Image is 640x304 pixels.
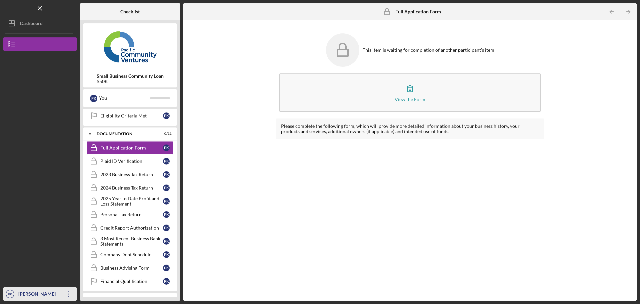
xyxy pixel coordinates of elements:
[100,225,163,231] div: Credit Report Authorization
[17,287,60,302] div: [PERSON_NAME]
[87,109,173,122] a: Eligibility Criteria MetPK
[100,145,163,150] div: Full Application Form
[3,287,77,301] button: PK[PERSON_NAME]
[100,196,163,207] div: 2025 Year to Date Profit and Loss Statement
[87,248,173,261] a: Company Debt SchedulePK
[97,79,164,84] div: $50K
[97,132,155,136] div: Documentation
[100,212,163,217] div: Personal Tax Return
[279,73,541,112] button: View the Form
[97,73,164,79] b: Small Business Community Loan
[8,292,12,296] text: PK
[87,208,173,221] a: Personal Tax ReturnPK
[100,236,163,247] div: 3 Most Recent Business Bank Statements
[363,47,494,53] div: This item is waiting for completion of another participant's item
[163,211,170,218] div: P K
[395,9,441,14] b: Full Application Form
[163,185,170,191] div: P K
[100,279,163,284] div: Financial Qualification
[87,261,173,275] a: Business Advising FormPK
[163,251,170,258] div: P K
[87,155,173,168] a: Plaid ID VerificationPK
[395,97,425,102] div: View the Form
[87,221,173,235] a: Credit Report AuthorizationPK
[90,95,97,102] div: P K
[163,112,170,119] div: P K
[281,123,539,134] div: Please complete the following form, which will provide more detailed information about your busin...
[87,235,173,248] a: 3 Most Recent Business Bank StatementsPK
[120,9,140,14] b: Checklist
[163,225,170,231] div: P K
[100,172,163,177] div: 2023 Business Tax Return
[163,171,170,178] div: P K
[163,238,170,245] div: P K
[163,144,170,151] div: P K
[87,195,173,208] a: 2025 Year to Date Profit and Loss StatementPK
[87,168,173,181] a: 2023 Business Tax ReturnPK
[100,265,163,271] div: Business Advising Form
[163,158,170,165] div: P K
[87,141,173,155] a: Full Application FormPK
[100,185,163,191] div: 2024 Business Tax Return
[83,27,177,67] img: Product logo
[160,132,172,136] div: 0 / 11
[99,92,150,104] div: You
[100,113,163,118] div: Eligibility Criteria Met
[20,17,43,32] div: Dashboard
[163,278,170,285] div: P K
[163,198,170,205] div: P K
[87,275,173,288] a: Financial QualificationPK
[163,265,170,271] div: P K
[100,252,163,257] div: Company Debt Schedule
[87,181,173,195] a: 2024 Business Tax ReturnPK
[100,159,163,164] div: Plaid ID Verification
[3,17,77,30] button: Dashboard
